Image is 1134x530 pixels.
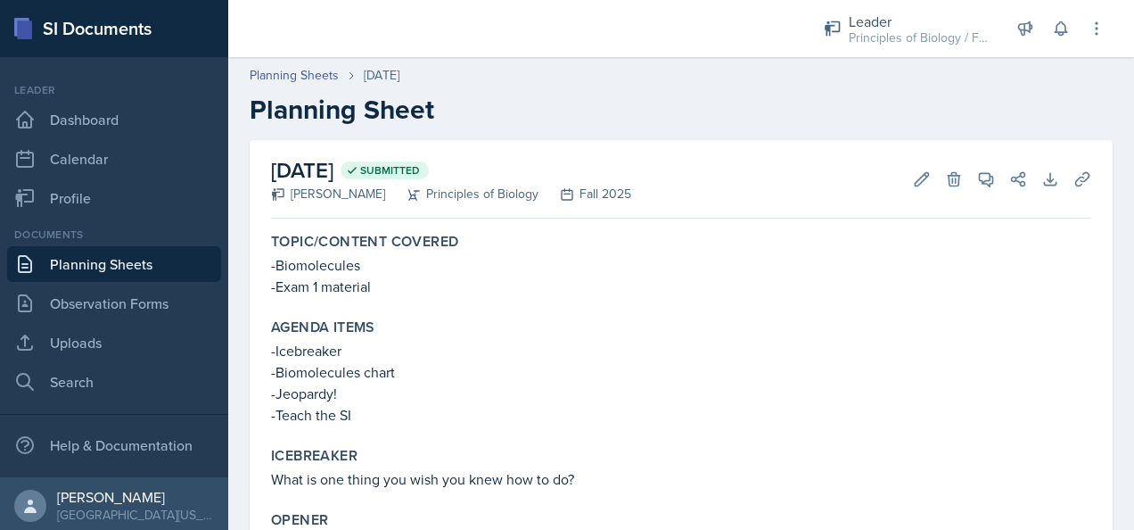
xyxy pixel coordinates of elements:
[271,447,357,465] label: Icebreaker
[849,11,991,32] div: Leader
[7,246,221,282] a: Planning Sheets
[57,488,214,506] div: [PERSON_NAME]
[364,66,399,85] div: [DATE]
[7,102,221,137] a: Dashboard
[271,404,1091,426] p: -Teach the SI
[271,511,328,529] label: Opener
[271,468,1091,490] p: What is one thing you wish you knew how to do?
[271,254,1091,276] p: -Biomolecules
[7,325,221,360] a: Uploads
[271,154,631,186] h2: [DATE]
[250,94,1113,126] h2: Planning Sheet
[7,286,221,321] a: Observation Forms
[57,506,214,524] div: [GEOGRAPHIC_DATA][US_STATE]
[7,141,221,177] a: Calendar
[271,185,385,203] div: [PERSON_NAME]
[271,383,1091,404] p: -Jeopardy!
[7,364,221,400] a: Search
[7,427,221,463] div: Help & Documentation
[271,361,1091,383] p: -Biomolecules chart
[7,227,221,243] div: Documents
[250,66,339,85] a: Planning Sheets
[7,82,221,98] div: Leader
[849,29,991,47] div: Principles of Biology / Fall 2025
[7,180,221,216] a: Profile
[360,163,420,178] span: Submitted
[271,276,1091,297] p: -Exam 1 material
[385,185,538,203] div: Principles of Biology
[271,319,375,336] label: Agenda items
[271,233,458,251] label: Topic/Content Covered
[271,340,1091,361] p: -Icebreaker
[538,185,631,203] div: Fall 2025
